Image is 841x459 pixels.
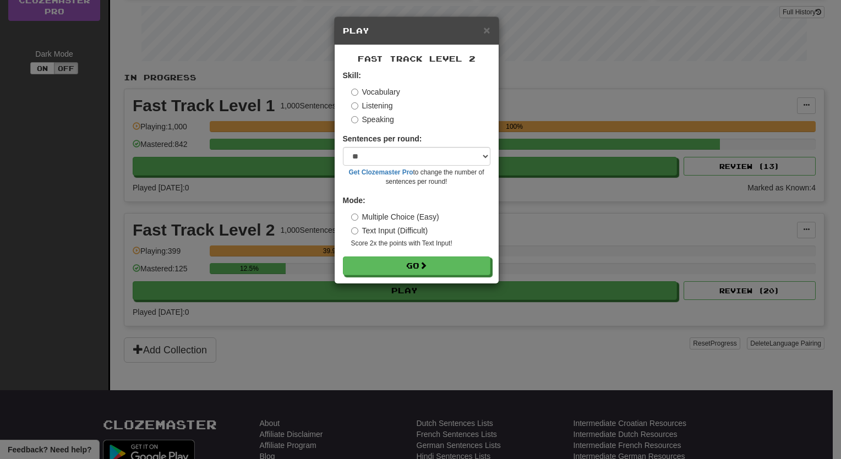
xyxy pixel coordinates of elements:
label: Sentences per round: [343,133,422,144]
label: Speaking [351,114,394,125]
input: Listening [351,102,358,110]
label: Vocabulary [351,86,400,97]
span: Fast Track Level 2 [358,54,476,63]
a: Get Clozemaster Pro [349,168,413,176]
small: to change the number of sentences per round! [343,168,490,187]
span: × [483,24,490,36]
label: Multiple Choice (Easy) [351,211,439,222]
small: Score 2x the points with Text Input ! [351,239,490,248]
button: Go [343,256,490,275]
input: Vocabulary [351,89,358,96]
strong: Mode: [343,196,365,205]
input: Text Input (Difficult) [351,227,358,234]
label: Text Input (Difficult) [351,225,428,236]
button: Close [483,24,490,36]
label: Listening [351,100,393,111]
h5: Play [343,25,490,36]
input: Multiple Choice (Easy) [351,214,358,221]
input: Speaking [351,116,358,123]
strong: Skill: [343,71,361,80]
